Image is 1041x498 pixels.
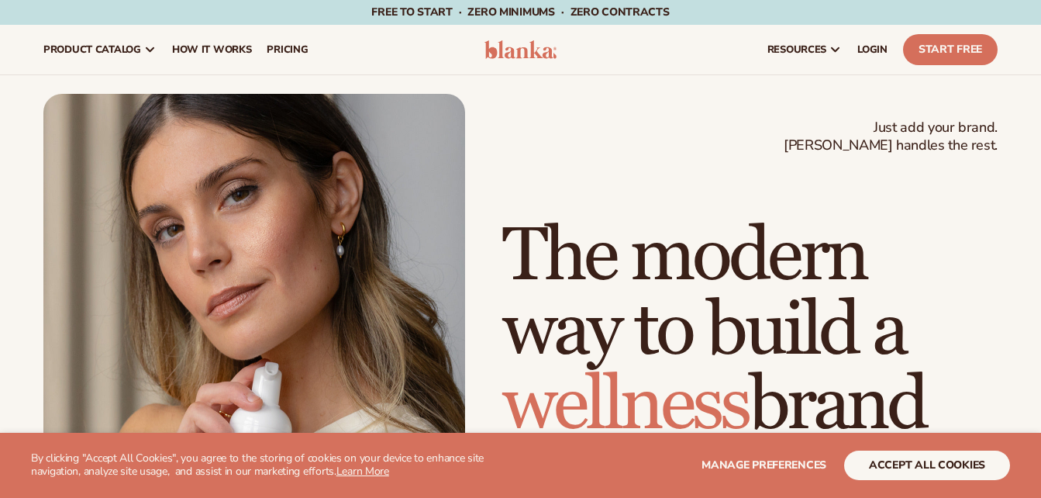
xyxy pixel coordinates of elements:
[484,40,557,59] img: logo
[31,452,512,479] p: By clicking "Accept All Cookies", you agree to the storing of cookies on your device to enhance s...
[857,43,888,56] span: LOGIN
[43,43,141,56] span: product catalog
[36,25,164,74] a: product catalog
[784,119,998,155] span: Just add your brand. [PERSON_NAME] handles the rest.
[760,25,850,74] a: resources
[371,5,669,19] span: Free to start · ZERO minimums · ZERO contracts
[767,43,826,56] span: resources
[701,451,826,480] button: Manage preferences
[502,220,998,443] h1: The modern way to build a brand
[259,25,315,74] a: pricing
[903,34,998,65] a: Start Free
[850,25,895,74] a: LOGIN
[267,43,308,56] span: pricing
[172,43,252,56] span: How It Works
[336,464,389,479] a: Learn More
[701,458,826,472] span: Manage preferences
[164,25,260,74] a: How It Works
[844,451,1010,480] button: accept all cookies
[502,360,749,451] span: wellness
